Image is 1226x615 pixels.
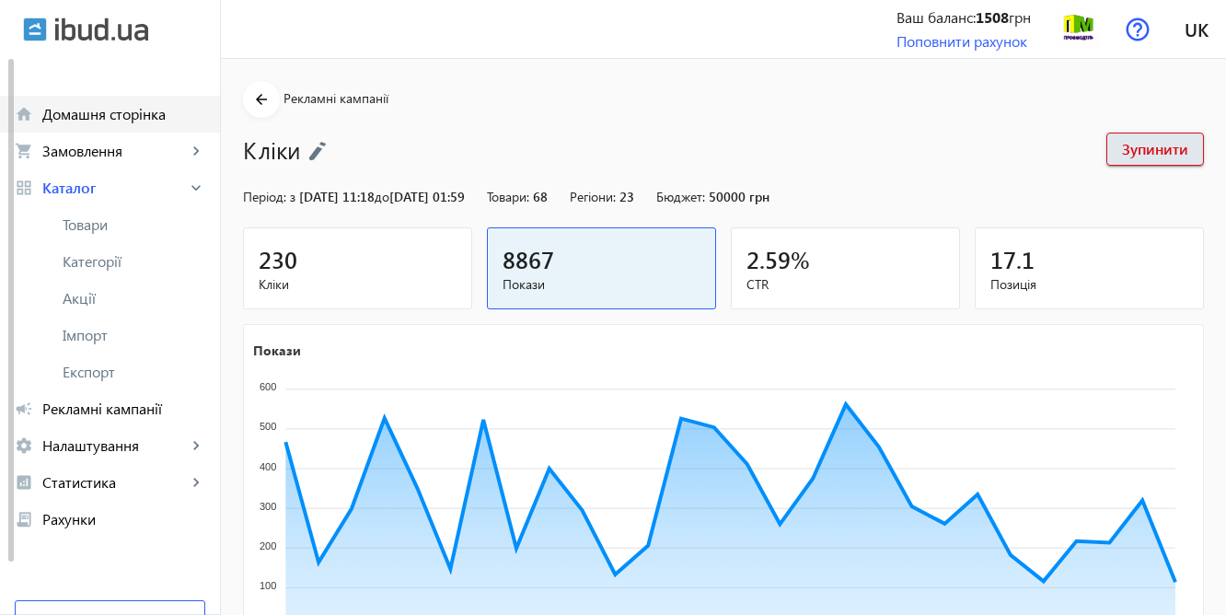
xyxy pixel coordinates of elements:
span: Товари [63,215,205,234]
span: Товари: [487,188,529,205]
mat-icon: home [15,105,33,123]
tspan: 400 [260,461,276,472]
div: Ваш баланс: грн [896,7,1031,28]
span: Рахунки [42,510,205,528]
mat-icon: shopping_cart [15,142,33,160]
mat-icon: grid_view [15,179,33,197]
a: Поповнити рахунок [896,31,1027,51]
span: 2.59 [746,244,791,274]
mat-icon: analytics [15,473,33,492]
mat-icon: settings [15,436,33,455]
span: Домашня сторінка [42,105,205,123]
tspan: 600 [260,381,276,392]
span: Каталог [42,179,187,197]
span: Бюджет: [656,188,705,205]
h1: Кліки [243,133,1088,166]
tspan: 200 [260,540,276,551]
b: 1508 [976,7,1009,27]
span: CTR [746,275,944,294]
span: Рекламні кампанії [42,400,205,418]
span: Період: з [243,188,295,205]
span: [DATE] 11:18 [DATE] 01:59 [299,188,465,205]
span: Експорт [63,363,205,381]
span: Кліки [259,275,457,294]
span: 68 [533,188,548,205]
span: % [791,244,810,274]
span: Категорії [63,252,205,271]
img: help.svg [1126,17,1150,41]
span: 8867 [503,244,554,274]
span: Рекламні кампанії [283,89,388,107]
img: ibud_text.svg [55,17,148,41]
span: 50000 грн [709,188,769,205]
span: Замовлення [42,142,187,160]
span: uk [1185,17,1209,41]
span: Налаштування [42,436,187,455]
mat-icon: receipt_long [15,510,33,528]
img: ibud.svg [23,17,47,41]
span: Регіони: [570,188,616,205]
tspan: 500 [260,421,276,432]
mat-icon: arrow_back [250,88,273,111]
span: Покази [503,275,700,294]
mat-icon: campaign [15,400,33,418]
tspan: 300 [260,501,276,512]
tspan: 100 [260,580,276,591]
span: Імпорт [63,326,205,344]
span: Статистика [42,473,187,492]
span: 230 [259,244,297,274]
span: Зупинити [1122,139,1188,159]
img: 249896130c64b74c148416244285899-2f4cf1d9d0.png [1058,8,1100,50]
button: Зупинити [1106,133,1204,166]
mat-icon: keyboard_arrow_right [187,473,205,492]
span: Позиція [990,275,1188,294]
span: 23 [619,188,634,205]
span: Акції [63,289,205,307]
mat-icon: keyboard_arrow_right [187,179,205,197]
text: Покази [253,341,301,358]
mat-icon: keyboard_arrow_right [187,142,205,160]
span: до [375,188,389,205]
span: 17.1 [990,244,1035,274]
mat-icon: keyboard_arrow_right [187,436,205,455]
